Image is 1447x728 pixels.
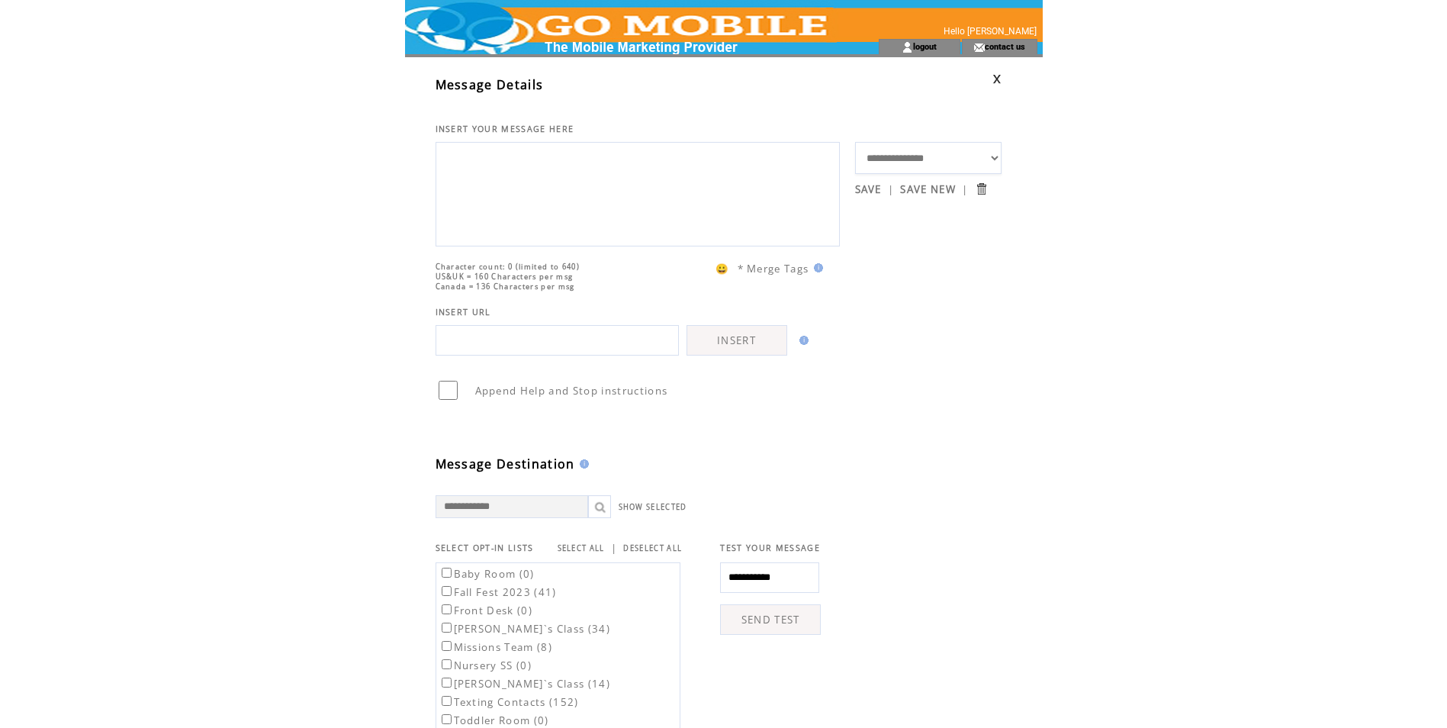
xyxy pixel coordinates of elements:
label: Toddler Room (0) [439,714,549,727]
span: INSERT URL [436,307,491,317]
span: Append Help and Stop instructions [475,384,668,398]
span: 😀 [715,262,729,275]
img: account_icon.gif [902,41,913,53]
input: Front Desk (0) [442,604,452,614]
label: Fall Fest 2023 (41) [439,585,557,599]
input: Nursery SS (0) [442,659,452,669]
label: Missions Team (8) [439,640,553,654]
label: Nursery SS (0) [439,659,532,672]
input: Toddler Room (0) [442,714,452,724]
span: TEST YOUR MESSAGE [720,543,820,553]
span: | [611,541,617,555]
a: DESELECT ALL [623,543,682,553]
span: | [888,182,894,196]
label: Front Desk (0) [439,604,533,617]
a: SHOW SELECTED [619,502,687,512]
label: [PERSON_NAME]`s Class (14) [439,677,611,691]
a: SAVE [855,182,882,196]
a: logout [913,41,937,51]
input: Fall Fest 2023 (41) [442,586,452,596]
a: SELECT ALL [558,543,605,553]
img: help.gif [795,336,809,345]
a: contact us [985,41,1025,51]
input: Submit [974,182,989,196]
input: Baby Room (0) [442,568,452,578]
span: INSERT YOUR MESSAGE HERE [436,124,574,134]
label: Baby Room (0) [439,567,535,581]
span: | [962,182,968,196]
input: Texting Contacts (152) [442,696,452,706]
input: [PERSON_NAME]`s Class (34) [442,623,452,633]
label: [PERSON_NAME]`s Class (34) [439,622,611,636]
span: US&UK = 160 Characters per msg [436,272,574,282]
img: help.gif [575,459,589,469]
input: Missions Team (8) [442,641,452,651]
input: [PERSON_NAME]`s Class (14) [442,678,452,688]
a: INSERT [687,325,787,356]
span: Character count: 0 (limited to 640) [436,262,580,272]
span: SELECT OPT-IN LISTS [436,543,534,553]
img: contact_us_icon.gif [973,41,985,53]
img: help.gif [809,263,823,272]
span: Message Destination [436,456,575,472]
label: Texting Contacts (152) [439,695,579,709]
a: SAVE NEW [900,182,956,196]
span: Canada = 136 Characters per msg [436,282,575,292]
span: * Merge Tags [738,262,809,275]
span: Hello [PERSON_NAME] [944,26,1037,37]
span: Message Details [436,76,544,93]
a: SEND TEST [720,604,821,635]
